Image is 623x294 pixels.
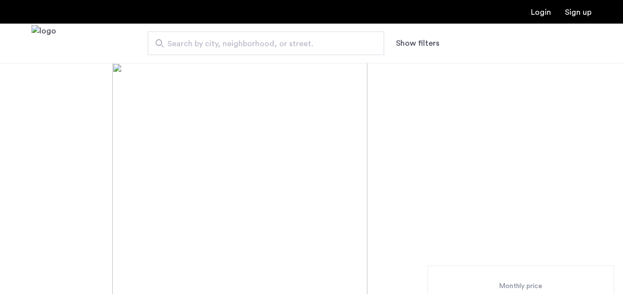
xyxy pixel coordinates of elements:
[565,8,591,16] a: Registration
[396,37,439,49] button: Show or hide filters
[32,25,56,62] img: logo
[32,25,56,62] a: Cazamio Logo
[443,281,598,291] div: Monthly price
[148,31,384,55] input: Apartment Search
[167,38,357,50] span: Search by city, neighborhood, or street.
[531,8,551,16] a: Login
